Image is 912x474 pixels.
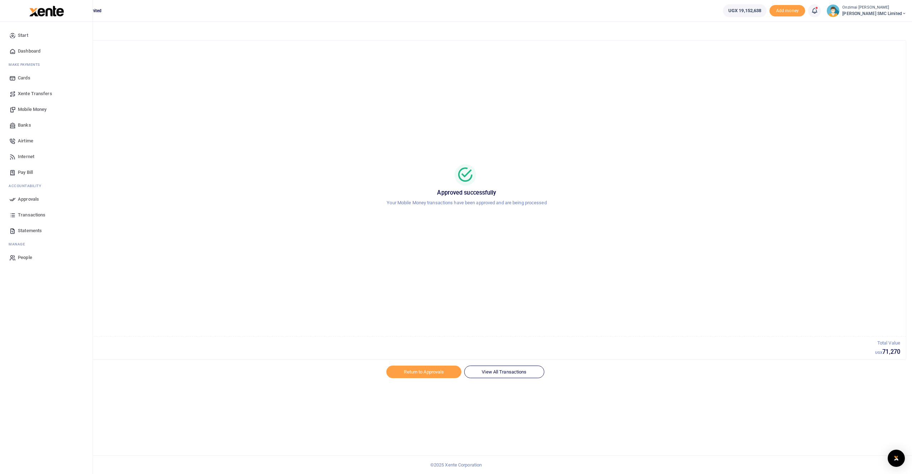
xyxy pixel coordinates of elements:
small: Onzimai [PERSON_NAME] [842,5,906,11]
span: ake Payments [12,62,40,67]
p: Total Value [875,339,900,347]
li: M [6,59,87,70]
a: Transactions [6,207,87,223]
h5: 71,270 [875,348,900,356]
span: Xente Transfers [18,90,52,97]
p: Total Transactions [33,339,875,347]
a: Airtime [6,133,87,149]
a: Pay Bill [6,165,87,180]
span: Cards [18,74,30,82]
span: Add money [769,5,805,17]
a: Banks [6,117,87,133]
span: [PERSON_NAME] SMC Limited [842,10,906,17]
li: Wallet ballance [720,4,769,17]
span: Dashboard [18,48,40,55]
span: Start [18,32,28,39]
span: UGX 19,152,638 [728,7,761,14]
a: Add money [769,8,805,13]
a: Return to Approvals [386,366,461,378]
a: Xente Transfers [6,86,87,102]
span: Internet [18,153,34,160]
img: profile-user [827,4,839,17]
span: Approvals [18,196,39,203]
a: logo-small logo-large logo-large [29,8,64,13]
span: countability [14,183,41,189]
span: Airtime [18,137,33,145]
a: Approvals [6,191,87,207]
a: People [6,250,87,265]
span: People [18,254,32,261]
small: UGX [875,351,882,355]
span: Transactions [18,211,45,219]
a: Mobile Money [6,102,87,117]
span: Statements [18,227,42,234]
span: Pay Bill [18,169,33,176]
a: profile-user Onzimai [PERSON_NAME] [PERSON_NAME] SMC Limited [827,4,906,17]
span: Banks [18,122,31,129]
h5: 1 [33,348,875,356]
div: Open Intercom Messenger [888,450,905,467]
li: M [6,239,87,250]
a: View All Transactions [464,366,544,378]
img: logo-large [29,6,64,16]
p: Your Mobile Money transactions have been approved and are being processed [36,199,897,207]
h5: Approved successfully [36,189,897,196]
a: Cards [6,70,87,86]
span: Mobile Money [18,106,46,113]
span: anage [12,241,25,247]
a: Statements [6,223,87,239]
a: Start [6,28,87,43]
a: UGX 19,152,638 [723,4,767,17]
a: Internet [6,149,87,165]
li: Toup your wallet [769,5,805,17]
a: Dashboard [6,43,87,59]
li: Ac [6,180,87,191]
